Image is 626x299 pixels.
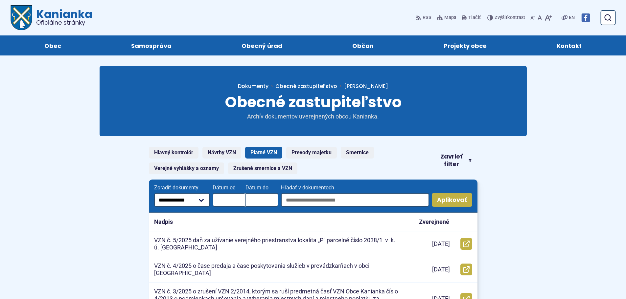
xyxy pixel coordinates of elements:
a: Mapa [435,11,458,25]
a: Kontakt [528,35,610,55]
p: Nadpis [154,218,173,226]
img: Prejsť na Facebook stránku [581,13,590,22]
input: Dátum do [245,193,278,207]
a: Samospráva [103,35,200,55]
span: Dokumenty [238,82,268,90]
a: Obecné zastupiteľstvo [275,82,337,90]
p: [DATE] [432,240,450,248]
button: Zmenšiť veľkosť písma [529,11,536,25]
img: Prejsť na domovskú stránku [11,5,32,30]
a: Verejné vyhlášky a oznamy [149,162,224,174]
a: Platné VZN [245,147,282,159]
button: Nastaviť pôvodnú veľkosť písma [536,11,543,25]
input: Dátum od [213,193,245,207]
span: Samospráva [131,35,172,55]
span: Tlačiť [468,15,481,21]
p: Zverejnené [419,218,449,226]
span: Obec [44,35,61,55]
select: Zoradiť dokumenty [154,193,210,207]
span: Obecné zastupiteľstvo [225,92,402,113]
a: Logo Kanianka, prejsť na domovskú stránku. [11,5,92,30]
button: Zavrieť filter [432,153,477,168]
a: RSS [416,11,433,25]
a: [PERSON_NAME] [337,82,388,90]
a: Hlavný kontrolór [149,147,198,159]
span: Kanianka [32,9,92,26]
span: Dátum od [213,185,245,191]
button: Tlačiť [460,11,482,25]
button: Zvýšiťkontrast [487,11,526,25]
input: Hľadať v dokumentoch [281,193,429,207]
a: Dokumenty [238,82,275,90]
span: EN [569,14,575,22]
button: Zväčšiť veľkosť písma [543,11,553,25]
span: Hľadať v dokumentoch [281,185,429,191]
a: Obecný úrad [213,35,311,55]
span: Zavrieť filter [437,153,466,168]
span: Občan [352,35,374,55]
a: EN [568,14,576,22]
span: Dátum do [245,185,278,191]
span: [PERSON_NAME] [344,82,388,90]
a: Zrušené smernice a VZN [228,162,297,174]
span: Zvýšiť [495,15,507,20]
span: Projekty obce [444,35,487,55]
span: kontrast [495,15,525,21]
p: [DATE] [432,266,450,273]
a: Návrhy VZN [202,147,241,159]
a: Smernice [341,147,374,159]
p: VZN č. 5/2025 daň za užívanie verejného priestranstva lokalita „P“ parcelné číslo 2038/1 v k. ú. ... [154,237,401,251]
p: Archív dokumentov uverejnených obcou Kanianka. [234,113,392,120]
span: Oficiálne stránky [36,20,92,26]
span: RSS [423,14,431,22]
span: Zoradiť dokumenty [154,185,210,191]
a: Projekty obce [415,35,515,55]
button: Aplikovať [432,193,472,207]
a: Prevody majetku [286,147,337,159]
a: Obec [16,35,89,55]
p: VZN č. 4/2025 o čase predaja a čase poskytovania služieb v prevádzkarňach v obci [GEOGRAPHIC_DATA] [154,262,401,277]
span: Mapa [444,14,456,22]
span: Obecný úrad [242,35,282,55]
a: Občan [324,35,402,55]
span: Kontakt [557,35,582,55]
